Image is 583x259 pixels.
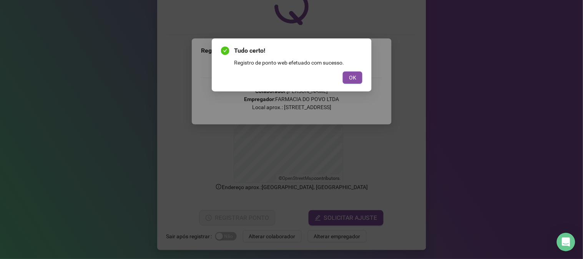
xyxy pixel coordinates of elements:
button: OK [343,71,362,84]
div: Open Intercom Messenger [557,233,575,251]
span: check-circle [221,46,229,55]
div: Registro de ponto web efetuado com sucesso. [234,58,362,67]
span: Tudo certo! [234,46,362,55]
span: OK [349,73,356,82]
